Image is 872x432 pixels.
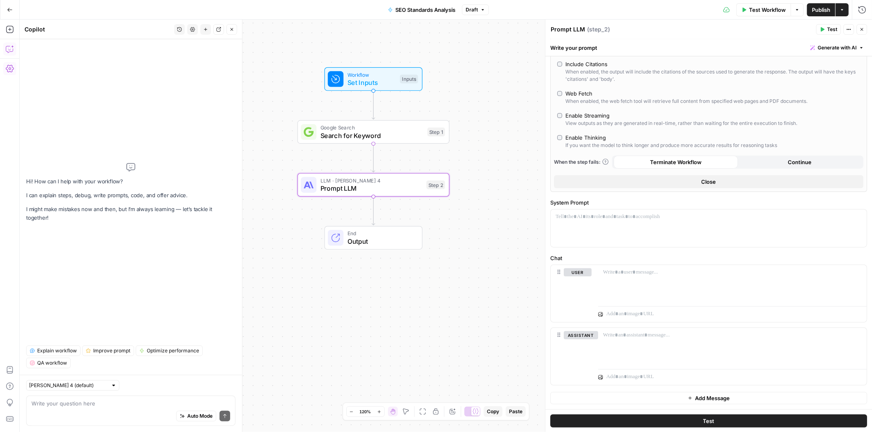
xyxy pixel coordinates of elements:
span: Set Inputs [347,78,396,87]
label: Chat [550,254,867,262]
span: Google Search [321,124,424,131]
div: View outputs as they are generated in real-time, rather than waiting for the entire execution to ... [565,120,797,127]
div: Step 2 [426,180,445,189]
g: Edge from step_2 to end [372,197,375,225]
div: Step 1 [428,127,445,136]
div: WorkflowSet InputsInputs [298,67,450,91]
div: Web Fetch [565,89,592,98]
button: Improve prompt [82,345,134,356]
input: Claude Sonnet 4 (default) [29,381,108,390]
div: Inputs [400,75,418,84]
span: Prompt LLM [321,183,423,193]
span: SEO Standards Analysis [395,6,455,14]
div: Enable Streaming [565,111,610,120]
span: Improve prompt [93,347,130,354]
span: Generate with AI [818,44,856,51]
span: Explain workflow [37,347,77,354]
div: Copilot [25,25,172,33]
button: Add Message [550,392,867,404]
span: Test [827,26,837,33]
span: ( step_2 ) [587,25,610,33]
div: user [551,265,592,322]
span: Terminate Workflow [650,158,702,166]
button: Optimize performance [136,345,203,356]
p: I might make mistakes now and then, but I’m always learning — let’s tackle it together! [26,205,235,222]
button: QA workflow [26,358,71,368]
button: user [564,268,592,276]
span: LLM · [PERSON_NAME] 4 [321,176,423,184]
div: Write your prompt [545,39,872,56]
button: Auto Mode [176,411,216,421]
button: Test [816,24,841,35]
button: Paste [506,406,526,417]
div: LLM · [PERSON_NAME] 4Prompt LLMStep 2 [298,173,450,197]
input: Enable ThinkingIf you want the model to think longer and produce more accurate results for reason... [557,135,562,140]
span: Close [702,178,716,186]
span: Test [703,417,715,425]
span: Continue [788,158,812,166]
button: Close [554,175,863,188]
p: Hi! How can I help with your workflow? [26,177,235,186]
span: Test Workflow [749,6,786,14]
div: assistant [551,328,592,385]
label: System Prompt [550,198,867,207]
div: If you want the model to think longer and produce more accurate results for reasoning tasks [565,142,777,149]
span: Search for Keyword [321,131,424,140]
button: Test [550,414,867,428]
button: assistant [564,331,598,339]
p: I can explain steps, debug, write prompts, code, and offer advice. [26,191,235,200]
span: 120% [360,408,371,415]
div: EndOutput [298,226,450,250]
g: Edge from step_1 to step_2 [372,144,375,172]
div: Google SearchSearch for KeywordStep 1 [298,120,450,144]
span: Paste [509,408,522,415]
button: Publish [807,3,835,16]
textarea: Prompt LLM [551,25,585,33]
span: Optimize performance [147,347,199,354]
button: Explain workflow [26,345,81,356]
div: When enabled, the web fetch tool will retrieve full content from specified web pages and PDF docu... [565,98,807,105]
button: Continue [738,156,862,169]
input: Enable StreamingView outputs as they are generated in real-time, rather than waiting for the enti... [557,113,562,118]
span: Publish [812,6,830,14]
button: Test Workflow [736,3,791,16]
span: Draft [466,6,478,13]
div: When enabled, the output will include the citations of the sources used to generate the response.... [565,68,860,83]
button: SEO Standards Analysis [383,3,460,16]
span: End [347,229,414,237]
span: Auto Mode [187,412,213,420]
span: Add Message [695,394,730,402]
button: Generate with AI [807,42,867,53]
button: Draft [462,4,489,15]
span: Output [347,236,414,246]
input: Web FetchWhen enabled, the web fetch tool will retrieve full content from specified web pages and... [557,91,562,96]
span: Workflow [347,71,396,78]
g: Edge from start to step_1 [372,91,375,119]
a: When the step fails: [554,158,609,166]
span: QA workflow [37,359,67,367]
div: Enable Thinking [565,134,606,142]
div: Include Citations [565,60,607,68]
input: Include CitationsWhen enabled, the output will include the citations of the sources used to gener... [557,62,562,67]
span: Copy [487,408,499,415]
button: Copy [484,406,502,417]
